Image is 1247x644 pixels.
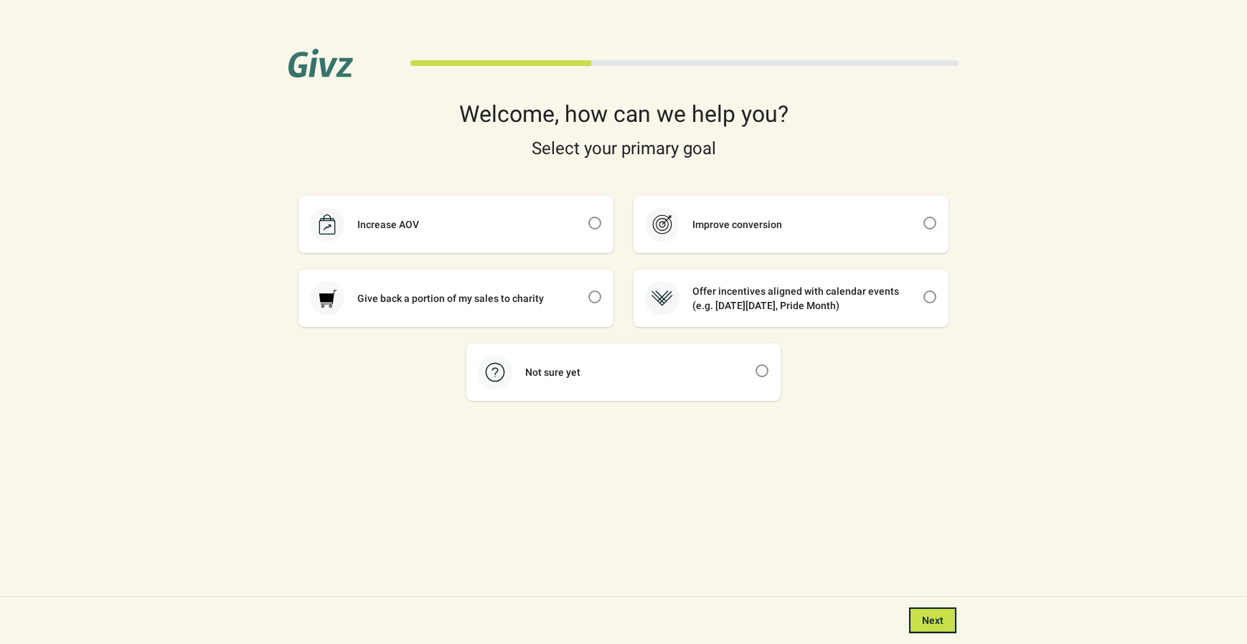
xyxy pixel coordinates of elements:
[344,291,557,306] div: Give back a portion of my sales to charity
[679,284,923,313] div: Offer incentives aligned with calendar events (e.g. [DATE][DATE], Pride Month)
[922,615,944,626] span: Next
[344,217,432,232] div: Increase AOV
[679,217,795,232] div: Improve conversion
[288,137,959,160] div: Select your primary goal
[512,365,593,379] div: Not sure yet
[909,607,956,633] button: Next
[288,103,959,126] div: Welcome, how can we help you?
